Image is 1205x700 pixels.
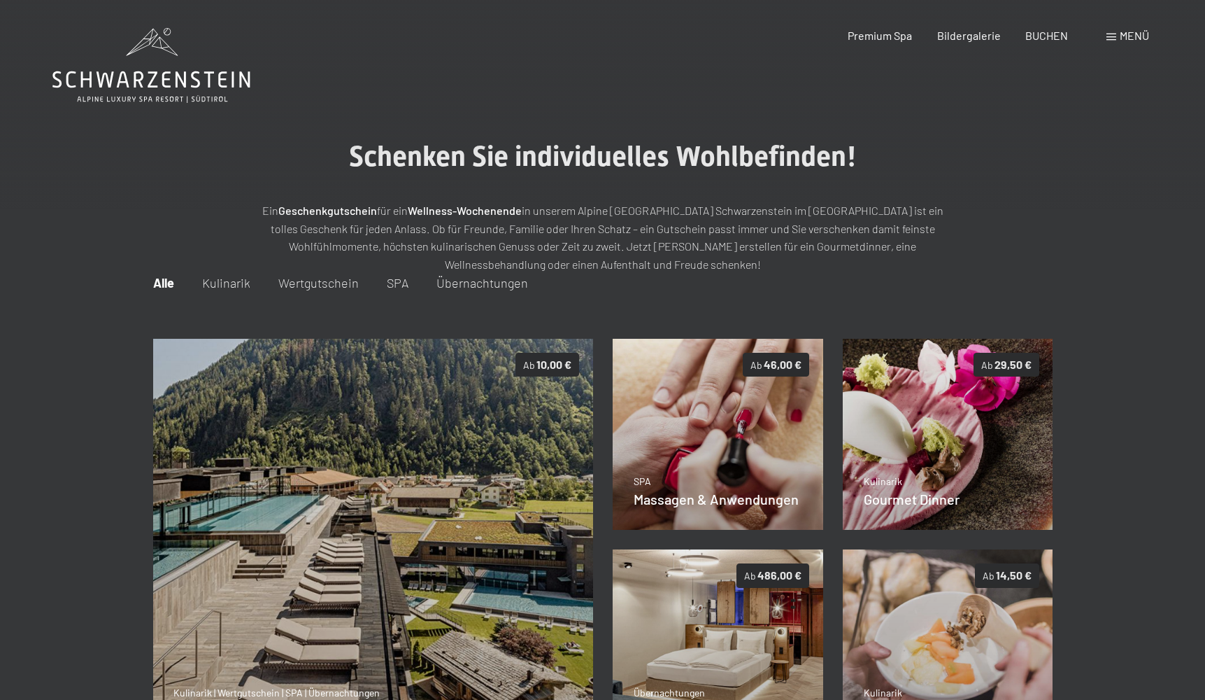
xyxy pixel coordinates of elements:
[408,204,522,217] strong: Wellness-Wochenende
[278,204,377,217] strong: Geschenkgutschein
[1120,29,1149,42] span: Menü
[937,29,1001,42] a: Bildergalerie
[848,29,912,42] a: Premium Spa
[253,202,953,273] p: Ein für ein in unserem Alpine [GEOGRAPHIC_DATA] Schwarzenstein im [GEOGRAPHIC_DATA] ist ein tolle...
[349,140,857,173] span: Schenken Sie individuelles Wohlbefinden!
[1025,29,1068,42] a: BUCHEN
